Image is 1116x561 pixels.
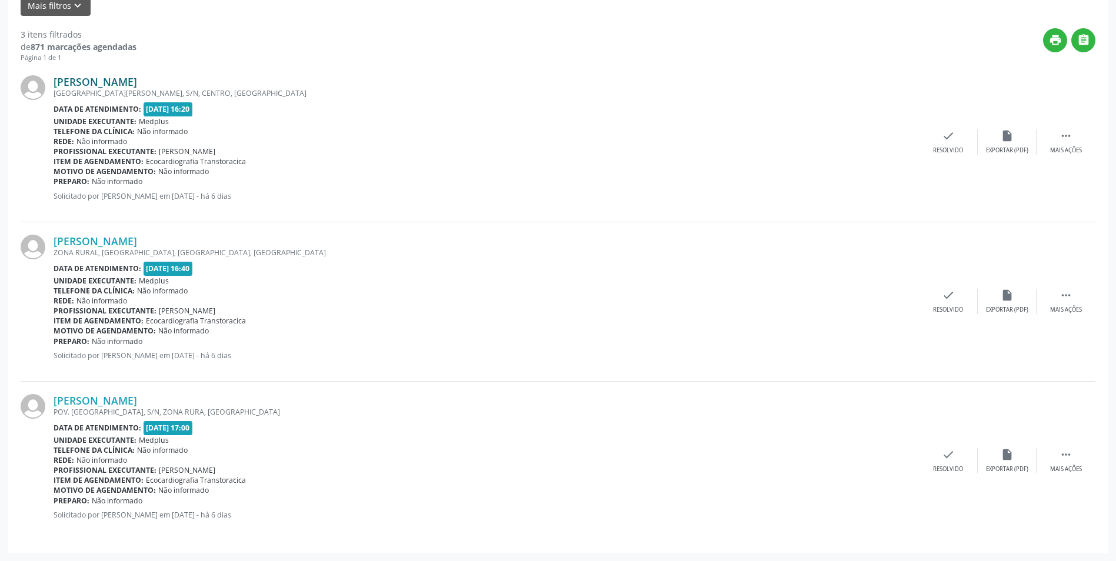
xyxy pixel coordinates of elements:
[54,176,89,186] b: Preparo:
[54,496,89,506] b: Preparo:
[159,465,215,475] span: [PERSON_NAME]
[21,53,136,63] div: Página 1 de 1
[31,41,136,52] strong: 871 marcações agendadas
[54,166,156,176] b: Motivo de agendamento:
[1001,129,1014,142] i: insert_drive_file
[1001,448,1014,461] i: insert_drive_file
[1050,146,1082,155] div: Mais ações
[986,465,1028,473] div: Exportar (PDF)
[54,485,156,495] b: Motivo de agendamento:
[1049,34,1062,46] i: print
[146,156,246,166] span: Ecocardiografia Transtoracica
[54,326,156,336] b: Motivo de agendamento:
[54,316,144,326] b: Item de agendamento:
[1060,448,1072,461] i: 
[21,28,136,41] div: 3 itens filtrados
[1050,306,1082,314] div: Mais ações
[139,276,169,286] span: Medplus
[54,296,74,306] b: Rede:
[54,510,919,520] p: Solicitado por [PERSON_NAME] em [DATE] - há 6 dias
[986,306,1028,314] div: Exportar (PDF)
[137,126,188,136] span: Não informado
[21,394,45,419] img: img
[54,336,89,346] b: Preparo:
[1050,465,1082,473] div: Mais ações
[54,445,135,455] b: Telefone da clínica:
[1060,129,1072,142] i: 
[159,306,215,316] span: [PERSON_NAME]
[21,235,45,259] img: img
[54,455,74,465] b: Rede:
[92,336,142,346] span: Não informado
[54,286,135,296] b: Telefone da clínica:
[144,421,193,435] span: [DATE] 17:00
[54,465,156,475] b: Profissional executante:
[139,116,169,126] span: Medplus
[942,289,955,302] i: check
[137,445,188,455] span: Não informado
[54,423,141,433] b: Data de atendimento:
[92,176,142,186] span: Não informado
[933,306,963,314] div: Resolvido
[146,316,246,326] span: Ecocardiografia Transtoracica
[144,262,193,275] span: [DATE] 16:40
[54,394,137,407] a: [PERSON_NAME]
[1071,28,1095,52] button: 
[54,156,144,166] b: Item de agendamento:
[158,485,209,495] span: Não informado
[159,146,215,156] span: [PERSON_NAME]
[54,276,136,286] b: Unidade executante:
[54,146,156,156] b: Profissional executante:
[933,465,963,473] div: Resolvido
[54,350,919,360] p: Solicitado por [PERSON_NAME] em [DATE] - há 6 dias
[92,496,142,506] span: Não informado
[21,41,136,53] div: de
[942,448,955,461] i: check
[158,166,209,176] span: Não informado
[54,435,136,445] b: Unidade executante:
[1043,28,1067,52] button: print
[986,146,1028,155] div: Exportar (PDF)
[146,475,246,485] span: Ecocardiografia Transtoracica
[1060,289,1072,302] i: 
[76,455,127,465] span: Não informado
[54,75,137,88] a: [PERSON_NAME]
[54,248,919,258] div: ZONA RURAL, [GEOGRAPHIC_DATA], [GEOGRAPHIC_DATA], [GEOGRAPHIC_DATA]
[54,116,136,126] b: Unidade executante:
[1001,289,1014,302] i: insert_drive_file
[54,136,74,146] b: Rede:
[54,191,919,201] p: Solicitado por [PERSON_NAME] em [DATE] - há 6 dias
[54,475,144,485] b: Item de agendamento:
[144,102,193,116] span: [DATE] 16:20
[54,104,141,114] b: Data de atendimento:
[158,326,209,336] span: Não informado
[21,75,45,100] img: img
[76,296,127,306] span: Não informado
[54,407,919,417] div: POV. [GEOGRAPHIC_DATA], S/N, ZONA RURA, [GEOGRAPHIC_DATA]
[1077,34,1090,46] i: 
[54,306,156,316] b: Profissional executante:
[54,88,919,98] div: [GEOGRAPHIC_DATA][PERSON_NAME], S/N, CENTRO, [GEOGRAPHIC_DATA]
[137,286,188,296] span: Não informado
[933,146,963,155] div: Resolvido
[54,126,135,136] b: Telefone da clínica:
[942,129,955,142] i: check
[54,263,141,273] b: Data de atendimento:
[76,136,127,146] span: Não informado
[54,235,137,248] a: [PERSON_NAME]
[139,435,169,445] span: Medplus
